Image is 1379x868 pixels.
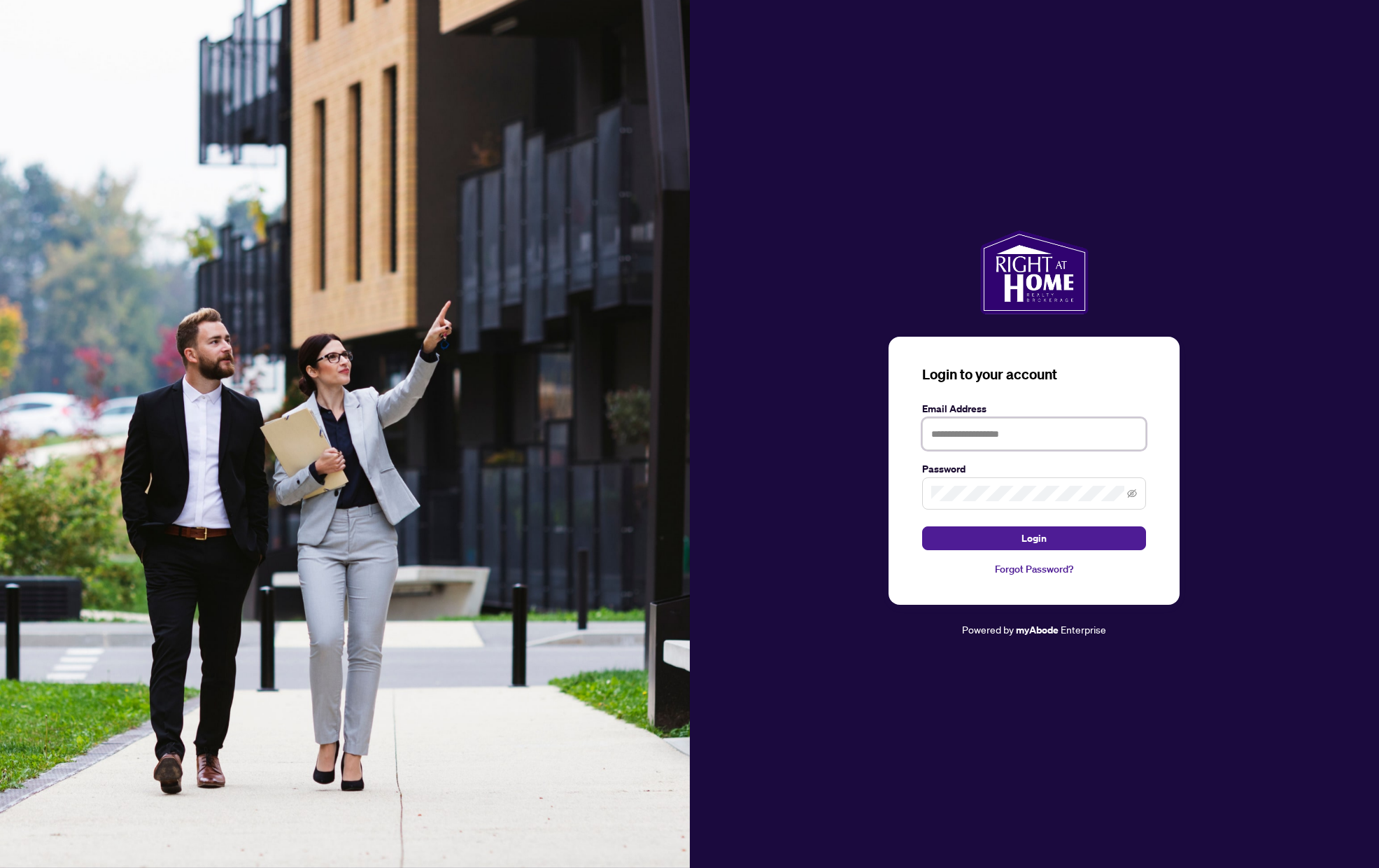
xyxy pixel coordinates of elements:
[922,526,1146,550] button: Login
[1021,527,1047,549] span: Login
[962,623,1014,636] span: Powered by
[1127,489,1137,498] span: eye-invisible
[1016,622,1059,638] a: myAbode
[922,365,1146,384] h3: Login to your account
[922,561,1146,577] a: Forgot Password?
[1061,623,1106,636] span: Enterprise
[980,230,1089,314] img: ma-logo
[922,401,1146,416] label: Email Address
[922,461,1146,477] label: Password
